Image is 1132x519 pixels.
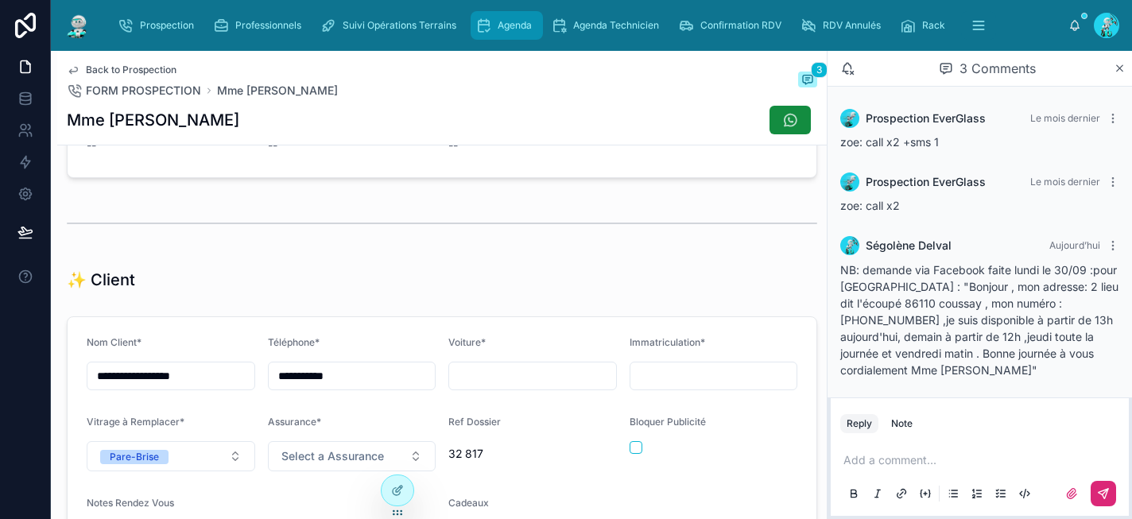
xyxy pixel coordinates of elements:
[268,441,436,471] button: Select Button
[268,416,321,428] span: Assurance*
[281,448,384,464] span: Select a Assurance
[796,11,892,40] a: RDV Annulés
[1030,176,1100,188] span: Le mois dernier
[87,416,184,428] span: Vitrage à Remplacer*
[86,64,176,76] span: Back to Prospection
[67,109,239,131] h1: Mme [PERSON_NAME]
[823,19,881,32] span: RDV Annulés
[840,261,1119,378] p: NB: demande via Facebook faite lundi le 30/09 :pour [GEOGRAPHIC_DATA] : "Bonjour , mon adresse: 2...
[573,19,659,32] span: Agenda Technicien
[105,8,1068,43] div: scrollable content
[268,336,320,348] span: Téléphone*
[87,441,255,471] button: Select Button
[922,19,945,32] span: Rack
[866,110,986,126] span: Prospection EverGlass
[798,72,817,91] button: 3
[64,13,92,38] img: App logo
[87,137,96,153] span: --
[113,11,205,40] a: Prospection
[87,336,141,348] span: Nom Client*
[673,11,793,40] a: Confirmation RDV
[316,11,467,40] a: Suivi Opérations Terrains
[448,137,458,153] span: --
[448,446,617,462] span: 32 817
[840,414,878,433] button: Reply
[866,238,952,254] span: Ségolène Delval
[87,497,174,509] span: Notes Rendez Vous
[67,269,135,291] h1: ✨ Client
[343,19,456,32] span: Suivi Opérations Terrains
[208,11,312,40] a: Professionnels
[1030,112,1100,124] span: Le mois dernier
[885,414,919,433] button: Note
[67,64,176,76] a: Back to Prospection
[67,83,201,99] a: FORM PROSPECTION
[268,137,277,153] span: --
[448,336,486,348] span: Voiture*
[140,19,194,32] span: Prospection
[110,450,159,464] div: Pare-Brise
[959,59,1036,78] span: 3 Comments
[235,19,301,32] span: Professionnels
[448,416,501,428] span: Ref Dossier
[840,135,939,149] span: zoe: call x2 +sms 1
[498,19,532,32] span: Agenda
[1049,239,1100,251] span: Aujourd’hui
[840,199,900,212] span: zoe: call x2
[546,11,670,40] a: Agenda Technicien
[630,336,705,348] span: Immatriculation*
[471,11,543,40] a: Agenda
[891,417,913,430] div: Note
[811,62,828,78] span: 3
[448,497,489,509] span: Cadeaux
[217,83,338,99] a: Mme [PERSON_NAME]
[866,174,986,190] span: Prospection EverGlass
[895,11,956,40] a: Rack
[630,416,706,428] span: Bloquer Publicité
[86,83,201,99] span: FORM PROSPECTION
[700,19,781,32] span: Confirmation RDV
